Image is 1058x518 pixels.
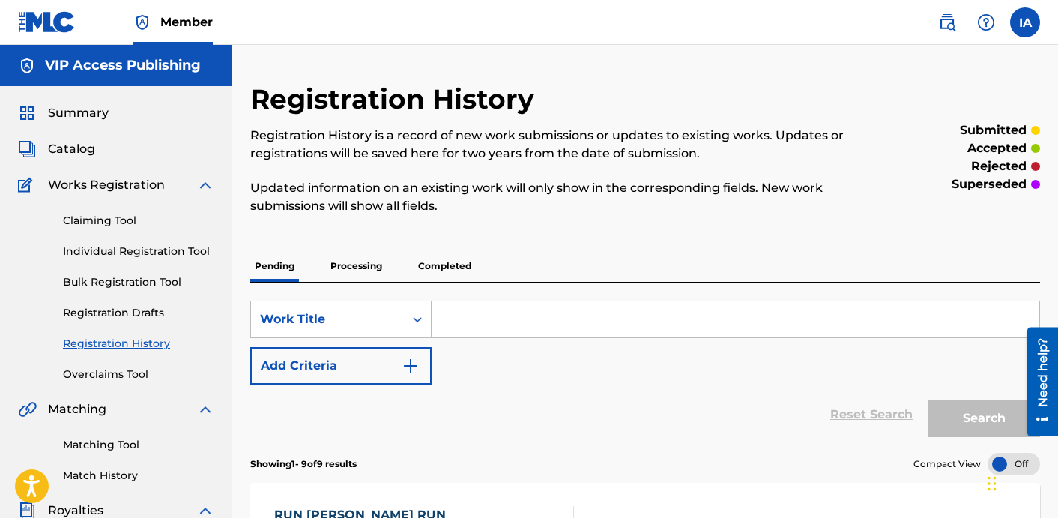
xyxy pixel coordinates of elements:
p: Pending [250,250,299,282]
img: Accounts [18,57,36,75]
div: User Menu [1010,7,1040,37]
img: MLC Logo [18,11,76,33]
img: search [938,13,956,31]
p: Completed [414,250,476,282]
form: Search Form [250,301,1040,445]
a: Match History [63,468,214,484]
p: Showing 1 - 9 of 9 results [250,457,357,471]
img: Works Registration [18,176,37,194]
img: Matching [18,400,37,418]
img: Top Rightsholder [133,13,151,31]
a: Public Search [932,7,962,37]
img: expand [196,400,214,418]
span: Compact View [913,457,981,471]
p: Registration History is a record of new work submissions or updates to existing works. Updates or... [250,127,859,163]
a: Registration History [63,336,214,352]
span: Matching [48,400,106,418]
button: Add Criteria [250,347,432,385]
a: Matching Tool [63,437,214,453]
h2: Registration History [250,82,542,116]
span: Member [160,13,213,31]
a: Overclaims Tool [63,367,214,382]
a: Bulk Registration Tool [63,274,214,290]
img: help [977,13,995,31]
p: Processing [326,250,387,282]
img: Summary [18,104,36,122]
span: Catalog [48,140,95,158]
p: accepted [967,139,1027,157]
img: 9d2ae6d4665cec9f34b9.svg [402,357,420,375]
iframe: Resource Center [1016,327,1058,436]
p: submitted [960,121,1027,139]
p: superseded [952,175,1027,193]
a: Registration Drafts [63,305,214,321]
img: Catalog [18,140,36,158]
a: SummarySummary [18,104,109,122]
div: Work Title [260,310,395,328]
span: Summary [48,104,109,122]
a: Claiming Tool [63,213,214,229]
div: Drag [988,461,997,506]
span: Works Registration [48,176,165,194]
iframe: Chat Widget [983,446,1058,518]
div: Need help? [16,10,37,79]
a: Individual Registration Tool [63,244,214,259]
p: rejected [971,157,1027,175]
h5: VIP Access Publishing [45,57,201,74]
img: expand [196,176,214,194]
p: Updated information on an existing work will only show in the corresponding fields. New work subm... [250,179,859,215]
div: Help [971,7,1001,37]
a: CatalogCatalog [18,140,95,158]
